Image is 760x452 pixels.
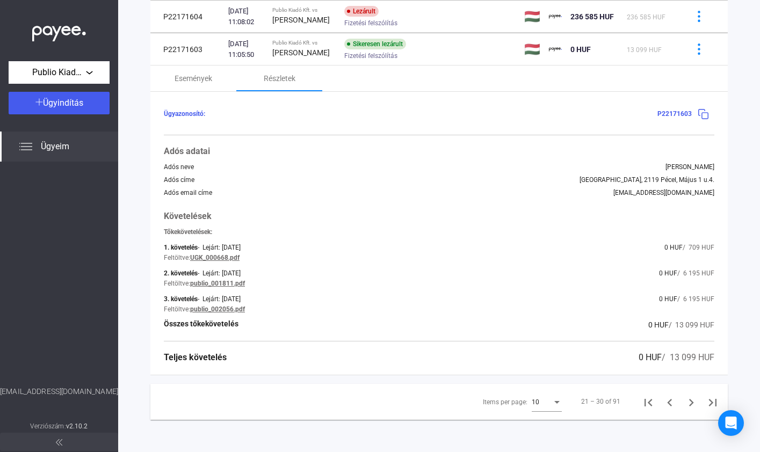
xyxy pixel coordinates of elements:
[164,351,227,364] div: Teljes követelés
[665,163,714,171] div: [PERSON_NAME]
[43,98,83,108] span: Ügyindítás
[702,391,723,412] button: Last page
[228,39,264,60] div: [DATE] 11:05:50
[677,269,714,277] span: / 6 195 HUF
[164,244,198,251] div: 1. követelés
[175,72,212,85] div: Események
[648,320,669,329] span: 0 HUF
[41,140,69,153] span: Ügyeim
[66,422,88,430] strong: v2.10.2
[164,228,714,236] div: Tőkekövetelések:
[150,33,224,65] td: P22171603
[532,395,562,408] mat-select: Items per page:
[190,280,245,287] a: publio_001811.pdf
[228,6,264,27] div: [DATE] 11:08:02
[164,280,190,287] div: Feltöltve:
[150,1,224,33] td: P22171604
[190,305,245,313] a: publio_002056.pdf
[687,5,710,28] button: more-blue
[698,108,709,120] img: copy-blue
[9,92,110,114] button: Ügyindítás
[669,320,714,329] span: / 13 099 HUF
[32,66,86,79] span: Publio Kiadó Kft.
[520,33,545,65] td: 🇭🇺
[164,305,190,313] div: Feltöltve:
[627,46,662,54] span: 13 099 HUF
[639,352,662,362] span: 0 HUF
[549,10,562,23] img: payee-logo
[19,140,32,153] img: list.svg
[164,163,194,171] div: Adós neve
[659,295,677,303] span: 0 HUF
[164,295,198,303] div: 3. követelés
[164,210,714,223] div: Követelések
[344,39,406,49] div: Sikeresen lezárult
[692,103,714,125] button: copy-blue
[677,295,714,303] span: / 6 195 HUF
[272,7,336,13] div: Publio Kiadó Kft. vs
[520,1,545,33] td: 🇭🇺
[56,439,62,446] img: arrow-double-left-grey.svg
[681,391,702,412] button: Next page
[570,45,591,54] span: 0 HUF
[581,395,620,408] div: 21 – 30 of 91
[627,13,665,21] span: 236 585 HUF
[198,244,241,251] div: - Lejárt: [DATE]
[344,6,379,17] div: Lezárult
[659,391,681,412] button: Previous page
[580,176,714,184] div: [GEOGRAPHIC_DATA], 2119 Pécel, Május 1 u.4.
[638,391,659,412] button: First page
[683,244,714,251] span: / 709 HUF
[613,189,714,196] div: [EMAIL_ADDRESS][DOMAIN_NAME]
[718,410,744,436] div: Open Intercom Messenger
[344,17,397,30] span: Fizetési felszólítás
[35,98,43,106] img: plus-white.svg
[164,110,205,118] span: Ügyazonosító:
[164,176,194,184] div: Adós címe
[272,16,330,24] strong: [PERSON_NAME]
[198,269,241,277] div: - Lejárt: [DATE]
[9,61,110,84] button: Publio Kiadó Kft.
[657,110,692,118] span: P22171603
[532,398,539,406] span: 10
[687,38,710,61] button: more-blue
[164,269,198,277] div: 2. követelés
[483,396,527,409] div: Items per page:
[664,244,683,251] span: 0 HUF
[272,40,336,46] div: Publio Kiadó Kft. vs
[264,72,295,85] div: Részletek
[198,295,241,303] div: - Lejárt: [DATE]
[659,269,677,277] span: 0 HUF
[570,12,614,21] span: 236 585 HUF
[549,43,562,56] img: payee-logo
[32,20,86,42] img: white-payee-white-dot.svg
[693,43,705,55] img: more-blue
[164,254,190,261] div: Feltöltve:
[693,11,705,22] img: more-blue
[190,254,240,261] a: UGK_000668.pdf
[164,145,714,158] div: Adós adatai
[662,352,714,362] span: / 13 099 HUF
[344,49,397,62] span: Fizetési felszólítás
[164,318,238,331] div: Összes tőkekövetelés
[272,48,330,57] strong: [PERSON_NAME]
[164,189,212,196] div: Adós email címe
